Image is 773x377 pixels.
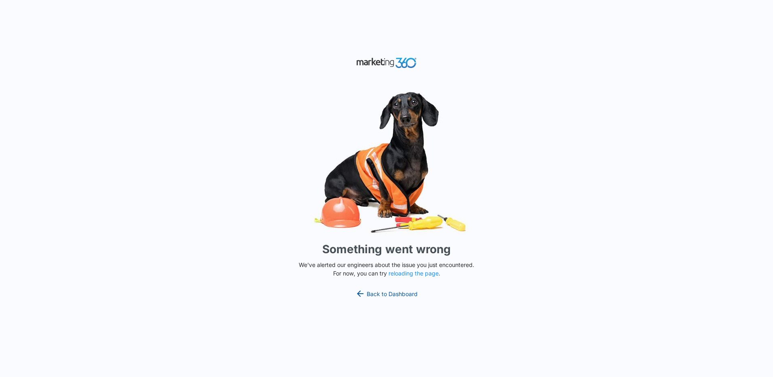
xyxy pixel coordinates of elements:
[355,289,418,299] a: Back to Dashboard
[322,241,451,258] h1: Something went wrong
[265,87,508,238] img: Sad Dog
[356,56,417,70] img: Marketing 360 Logo
[296,261,477,277] p: We've alerted our engineers about the issue you just encountered. For now, you can try .
[389,270,439,277] button: reloading the page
